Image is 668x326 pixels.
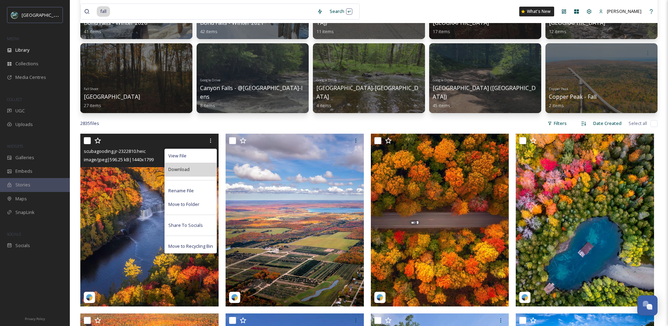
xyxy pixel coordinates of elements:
a: Copper PeakCopper Peak - Fall2 items [549,85,596,109]
span: SnapLink [15,209,35,216]
span: [GEOGRAPHIC_DATA] [84,93,140,101]
span: Move to Recycling Bin [168,243,213,250]
span: [GEOGRAPHIC_DATA] ([GEOGRAPHIC_DATA]) [433,84,536,101]
span: Copper Peak - Fall [549,93,596,101]
button: Open Chat [637,295,658,316]
span: [GEOGRAPHIC_DATA][US_STATE] [22,12,90,18]
span: 12 items [549,28,566,35]
span: 2 items [549,102,564,109]
span: 45 items [433,102,450,109]
div: Date Created [590,117,625,130]
span: Media Centres [15,74,46,81]
span: 27 items [84,102,101,109]
a: [PERSON_NAME] [595,5,645,18]
span: [PERSON_NAME] [607,8,641,14]
img: scubagooding.jr-17970820988659337.heic [371,134,509,306]
span: Google Drive [433,78,453,82]
img: scubagooding.jr-17855731329295923.heic [226,134,364,306]
span: 41 items [84,28,101,35]
span: Google Drive [316,78,337,82]
a: Google Drive[GEOGRAPHIC_DATA]-[GEOGRAPHIC_DATA]4 items [316,76,418,109]
span: Copper Peak [549,87,568,91]
span: Socials [15,242,30,249]
div: Filters [544,117,570,130]
span: Stories [15,181,30,188]
a: Google DriveCanyon Falls - @[GEOGRAPHIC_DATA]-lens8 items [200,76,302,109]
span: fall [97,6,110,16]
span: Library [15,47,29,53]
span: Privacy Policy [25,317,45,321]
span: WIDGETS [7,143,23,149]
span: Download [168,166,190,173]
span: [GEOGRAPHIC_DATA]-[GEOGRAPHIC_DATA] [316,84,418,101]
a: Google Drive[GEOGRAPHIC_DATA] ([GEOGRAPHIC_DATA])45 items [433,76,536,109]
span: SOCIALS [7,231,21,237]
img: snapsea-logo.png [521,294,528,301]
span: Share To Socials [168,222,203,229]
span: Uploads [15,121,33,128]
a: Fall Shoot[GEOGRAPHIC_DATA]27 items [84,85,140,109]
a: What's New [519,7,554,16]
span: Collections [15,60,38,67]
span: image/jpeg | 596.25 kB | 1440 x 1799 [84,156,154,163]
span: Canyon Falls - @[GEOGRAPHIC_DATA]-lens [200,84,302,101]
span: 42 items [200,28,218,35]
img: snapsea-logo.png [376,294,383,301]
span: Google Drive [200,78,220,82]
span: UGC [15,108,25,114]
span: COLLECT [7,97,22,102]
span: Move to Folder [168,201,199,208]
span: Galleries [15,154,34,161]
img: uplogo-summer%20bg.jpg [11,12,18,18]
span: Fall Shoot [84,87,98,91]
span: 8 items [200,102,215,109]
div: Search [326,5,356,18]
img: scubagooding.jr-18052156444759139.heic [516,134,654,306]
span: Rename File [168,187,194,194]
span: Embeds [15,168,32,175]
span: 4 items [316,102,331,109]
span: 11 items [316,28,334,35]
img: scubagooding.jr-2322810.heic [80,134,219,306]
span: 17 items [433,28,450,35]
img: snapsea-logo.png [86,294,93,301]
span: scubagooding.jr-2322810.heic [84,148,146,154]
img: snapsea-logo.png [231,294,238,301]
span: Select all [629,120,647,127]
span: MEDIA [7,36,19,41]
span: Maps [15,195,27,202]
span: View File [168,153,186,159]
a: Privacy Policy [25,314,45,323]
span: 2835 file s [80,120,99,127]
